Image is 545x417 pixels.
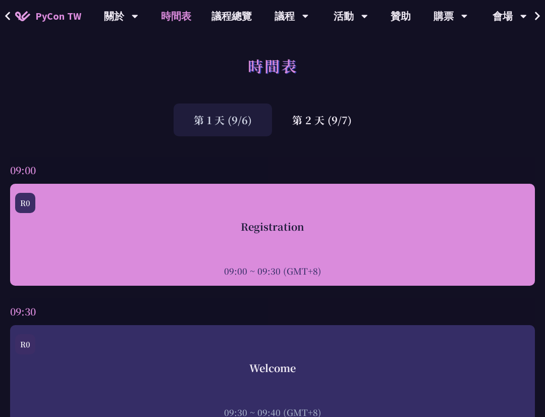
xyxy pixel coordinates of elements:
div: R0 [15,334,35,354]
a: PyCon TW [5,4,91,29]
div: R0 [15,193,35,213]
div: 09:00 [10,157,535,184]
h1: 時間表 [248,50,298,81]
div: Welcome [15,360,530,376]
div: 第 2 天 (9/7) [272,103,372,136]
span: PyCon TW [35,9,81,24]
div: Registration [15,219,530,234]
div: 09:00 ~ 09:30 (GMT+8) [15,265,530,277]
img: Home icon of PyCon TW 2025 [15,11,30,21]
div: 09:30 [10,298,535,325]
div: 第 1 天 (9/6) [174,103,272,136]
